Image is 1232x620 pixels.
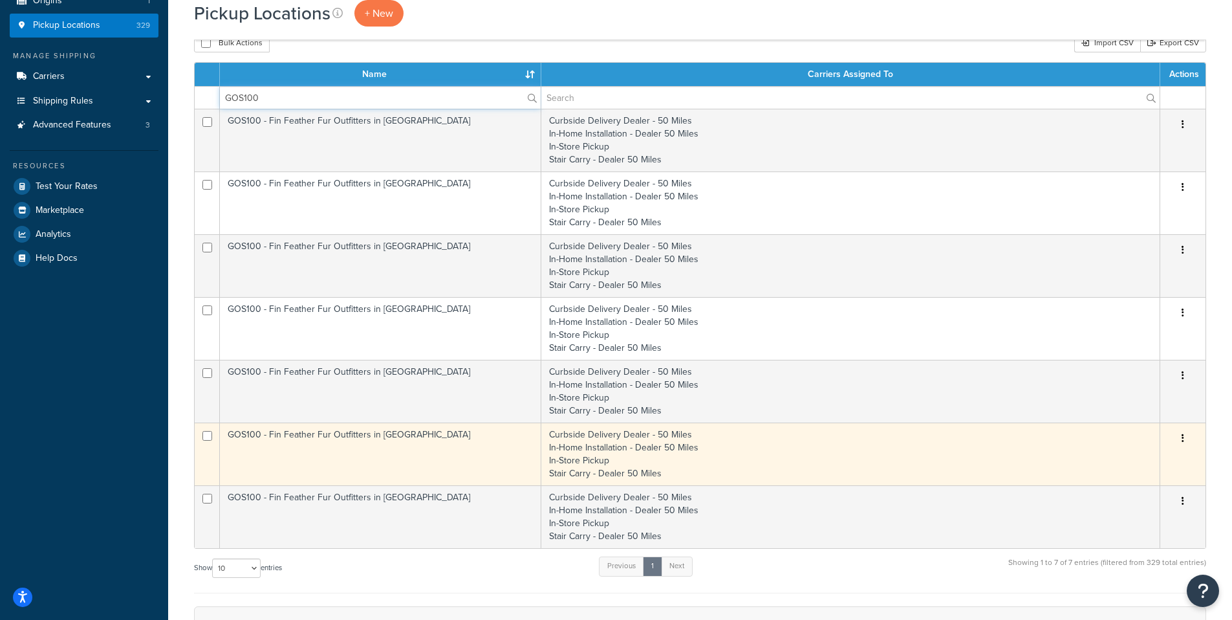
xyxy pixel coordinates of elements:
td: GOS100 - Fin Feather Fur Outfitters in [GEOGRAPHIC_DATA] [220,297,541,360]
span: Analytics [36,229,71,240]
span: Shipping Rules [33,96,93,107]
a: Next [661,557,693,576]
div: Resources [10,161,158,172]
a: Marketplace [10,199,158,222]
td: Curbside Delivery Dealer - 50 Miles In-Home Installation - Dealer 50 Miles In-Store Pickup Stair ... [541,297,1160,360]
span: + New [365,6,393,21]
h1: Pickup Locations [194,1,330,26]
td: GOS100 - Fin Feather Fur Outfitters in [GEOGRAPHIC_DATA] [220,423,541,485]
td: Curbside Delivery Dealer - 50 Miles In-Home Installation - Dealer 50 Miles In-Store Pickup Stair ... [541,360,1160,423]
th: Name : activate to sort column ascending [220,63,541,86]
td: Curbside Delivery Dealer - 50 Miles In-Home Installation - Dealer 50 Miles In-Store Pickup Stair ... [541,109,1160,172]
th: Actions [1160,63,1205,86]
span: Advanced Features [33,120,111,131]
a: Pickup Locations 329 [10,14,158,38]
span: 3 [146,120,150,131]
button: Open Resource Center [1187,575,1219,607]
a: Test Your Rates [10,175,158,198]
td: GOS100 - Fin Feather Fur Outfitters in [GEOGRAPHIC_DATA] [220,109,541,172]
span: Help Docs [36,253,78,264]
select: Showentries [212,559,261,578]
td: GOS100 - Fin Feather Fur Outfitters in [GEOGRAPHIC_DATA] [220,360,541,423]
span: Test Your Rates [36,181,98,192]
li: Pickup Locations [10,14,158,38]
a: Carriers [10,65,158,89]
td: GOS100 - Fin Feather Fur Outfitters in [GEOGRAPHIC_DATA] [220,234,541,297]
a: Previous [599,557,644,576]
a: Advanced Features 3 [10,113,158,137]
td: Curbside Delivery Dealer - 50 Miles In-Home Installation - Dealer 50 Miles In-Store Pickup Stair ... [541,485,1160,548]
a: Analytics [10,223,158,246]
span: Marketplace [36,205,84,216]
a: Export CSV [1140,33,1206,52]
span: Carriers [33,71,65,82]
td: Curbside Delivery Dealer - 50 Miles In-Home Installation - Dealer 50 Miles In-Store Pickup Stair ... [541,234,1160,297]
div: Import CSV [1074,33,1140,52]
div: Manage Shipping [10,50,158,61]
a: Shipping Rules [10,89,158,113]
th: Carriers Assigned To [541,63,1160,86]
input: Search [541,87,1160,109]
button: Bulk Actions [194,33,270,52]
label: Show entries [194,559,282,578]
a: 1 [643,557,662,576]
td: Curbside Delivery Dealer - 50 Miles In-Home Installation - Dealer 50 Miles In-Store Pickup Stair ... [541,423,1160,485]
div: Showing 1 to 7 of 7 entries (filtered from 329 total entries) [1008,555,1206,583]
span: Pickup Locations [33,20,100,31]
td: Curbside Delivery Dealer - 50 Miles In-Home Installation - Dealer 50 Miles In-Store Pickup Stair ... [541,172,1160,234]
td: GOS100 - Fin Feather Fur Outfitters in [GEOGRAPHIC_DATA] [220,485,541,548]
td: GOS100 - Fin Feather Fur Outfitters in [GEOGRAPHIC_DATA] [220,172,541,234]
span: 329 [136,20,150,31]
li: Advanced Features [10,113,158,137]
a: Help Docs [10,247,158,270]
input: Search [220,87,541,109]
